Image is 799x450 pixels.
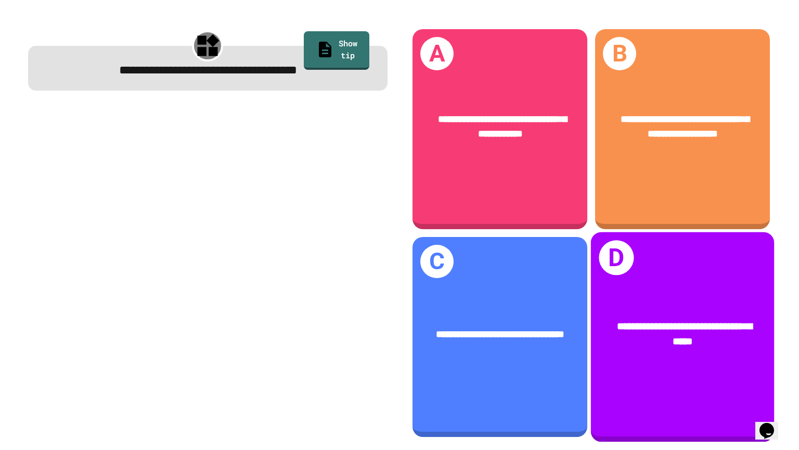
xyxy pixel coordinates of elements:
[420,37,454,70] h1: A
[304,31,369,70] a: Show tip
[603,37,636,70] h1: B
[420,245,454,278] h1: C
[599,240,634,275] h1: D
[755,408,789,440] iframe: chat widget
